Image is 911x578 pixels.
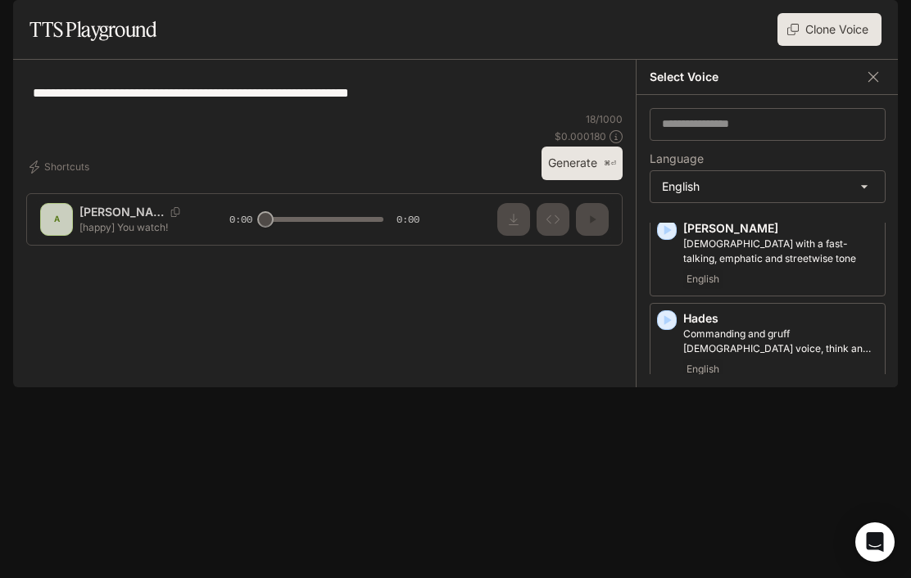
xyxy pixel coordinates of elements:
p: ⌘⏎ [604,159,616,169]
span: English [683,359,723,379]
p: Hades [683,310,878,327]
button: Clone Voice [777,13,882,46]
button: Shortcuts [26,154,96,180]
button: open drawer [12,8,42,38]
p: Commanding and gruff male voice, think an omniscient narrator or castle guard [683,327,878,356]
p: 18 / 1000 [586,112,623,126]
h1: TTS Playground [29,13,156,46]
span: English [683,269,723,289]
p: Male with a fast-talking, emphatic and streetwise tone [683,237,878,266]
button: Generate⌘⏎ [542,147,623,180]
div: Open Intercom Messenger [855,522,895,562]
p: Language [650,153,704,165]
div: English [650,171,885,202]
p: [PERSON_NAME] [683,220,878,237]
p: $ 0.000180 [555,129,606,143]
